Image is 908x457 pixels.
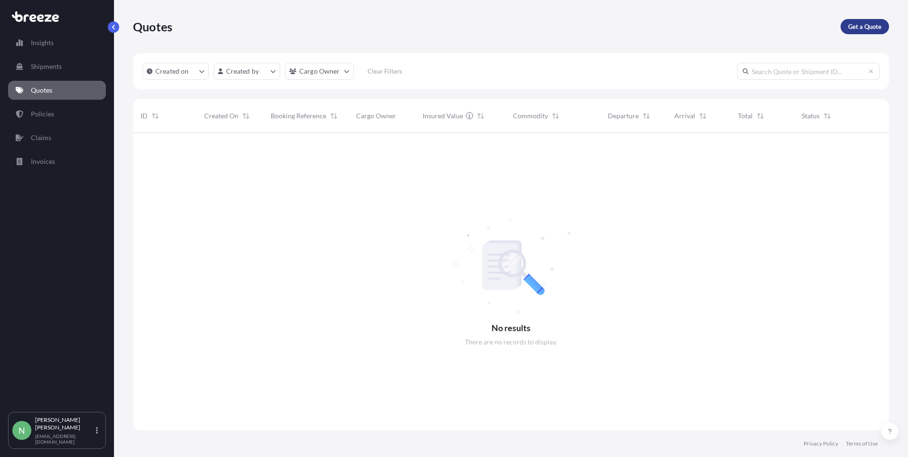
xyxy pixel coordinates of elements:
span: Created On [204,111,238,121]
p: Clear Filters [368,67,402,76]
button: createdOn Filter options [142,63,209,80]
span: ID [141,111,148,121]
p: Quotes [31,86,52,95]
span: Status [802,111,820,121]
a: Insights [8,33,106,52]
button: Sort [475,110,486,122]
span: Total [738,111,753,121]
a: Privacy Policy [804,440,838,447]
span: Cargo Owner [356,111,396,121]
p: Get a Quote [848,22,881,31]
input: Search Quote or Shipment ID... [737,63,880,80]
p: [EMAIL_ADDRESS][DOMAIN_NAME] [35,433,94,445]
p: Shipments [31,62,62,71]
span: Arrival [674,111,695,121]
p: Created by [226,67,259,76]
button: Sort [550,110,561,122]
span: Booking Reference [271,111,326,121]
button: Sort [822,110,833,122]
a: Terms of Use [846,440,878,447]
span: Departure [608,111,639,121]
button: Sort [697,110,709,122]
p: [PERSON_NAME] [PERSON_NAME] [35,416,94,431]
a: Shipments [8,57,106,76]
button: Clear Filters [359,64,412,79]
span: Commodity [513,111,548,121]
p: Quotes [133,19,172,34]
button: cargoOwner Filter options [285,63,354,80]
button: Sort [240,110,252,122]
a: Invoices [8,152,106,171]
button: Sort [641,110,652,122]
a: Claims [8,128,106,147]
p: Invoices [31,157,55,166]
p: Cargo Owner [299,67,340,76]
a: Quotes [8,81,106,100]
button: Sort [755,110,766,122]
button: Sort [328,110,340,122]
button: createdBy Filter options [214,63,280,80]
span: Insured Value [423,111,463,121]
button: Sort [150,110,161,122]
p: Policies [31,109,54,119]
a: Get a Quote [841,19,889,34]
a: Policies [8,105,106,124]
p: Created on [155,67,189,76]
p: Insights [31,38,54,48]
span: N [19,426,25,435]
p: Claims [31,133,51,143]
